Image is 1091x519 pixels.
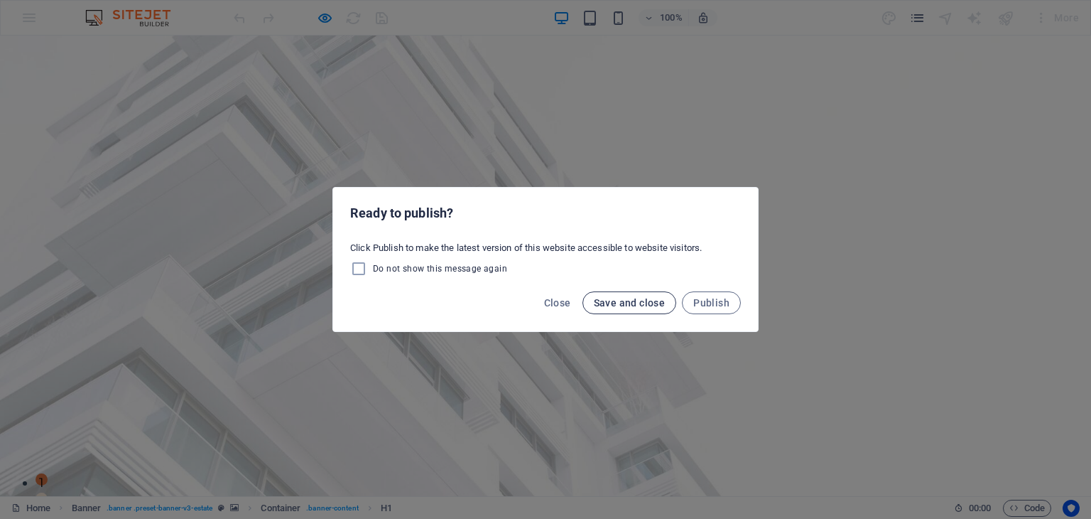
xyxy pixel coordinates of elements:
button: 2 [36,457,48,469]
div: Click Publish to make the latest version of this website accessible to website visitors. [333,236,758,283]
span: Close [544,297,571,309]
button: Close [538,291,577,314]
button: Publish [682,291,741,314]
button: 1 [36,438,48,450]
h2: Ready to publish? [350,205,741,222]
button: Save and close [582,291,677,314]
span: Publish [693,297,729,309]
span: Save and close [594,297,666,309]
span: Do not show this message again [373,263,507,274]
